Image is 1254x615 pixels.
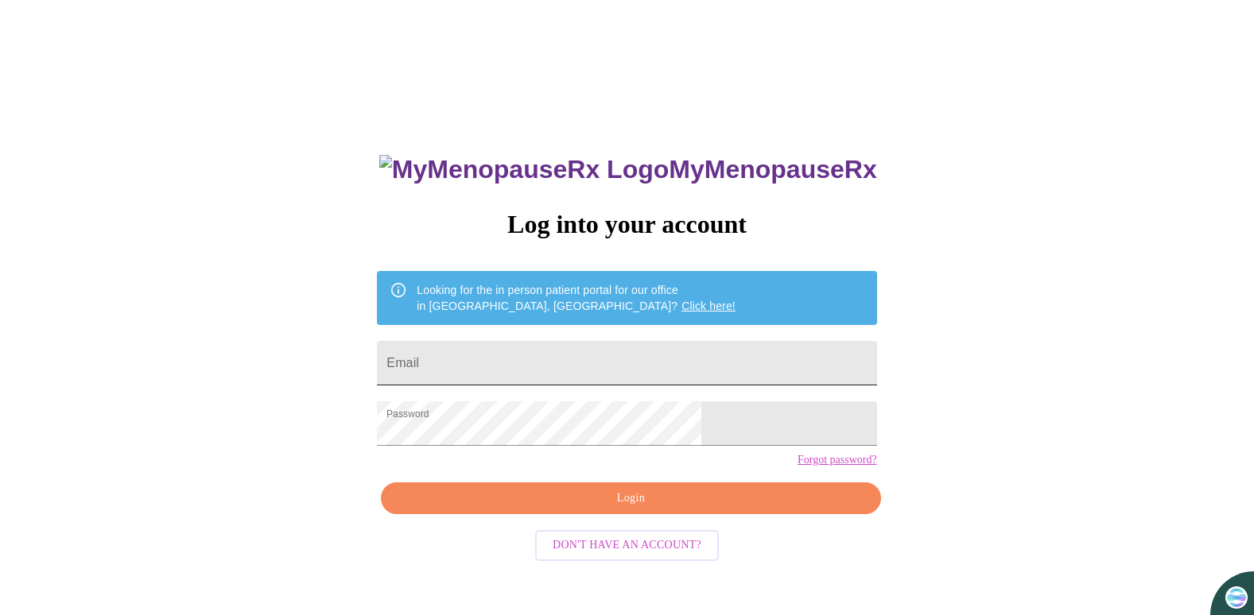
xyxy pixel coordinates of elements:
h3: Log into your account [377,210,876,239]
button: Don't have an account? [535,530,719,561]
a: Don't have an account? [531,537,723,551]
span: Don't have an account? [553,536,701,555]
a: Click here! [681,300,736,312]
div: Looking for the in person patient portal for our office in [GEOGRAPHIC_DATA], [GEOGRAPHIC_DATA]? [417,276,736,320]
h3: MyMenopauseRx [379,155,877,184]
img: MyMenopauseRx Logo [379,155,669,184]
button: Login [381,482,880,515]
a: Forgot password? [798,454,877,466]
span: Login [399,489,862,509]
